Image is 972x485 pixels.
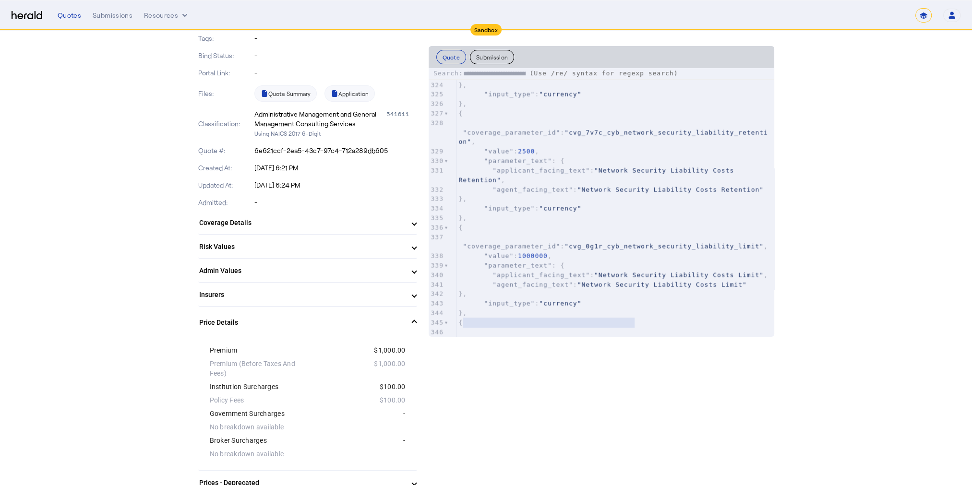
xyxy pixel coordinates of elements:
[429,147,444,156] div: 329
[459,167,739,184] span: : ,
[198,235,417,258] mat-expansion-panel-header: Risk Values
[492,281,573,288] span: "agent_facing_text"
[429,68,774,337] herald-code-block: quote
[429,99,444,109] div: 326
[210,422,406,432] div: No breakdown available
[518,148,535,155] span: 2500
[459,119,768,146] span: : ,
[308,359,406,378] div: $1,000.00
[470,24,502,35] div: Sandbox
[429,318,444,328] div: 345
[463,129,560,136] span: "coverage_parameter_id"
[210,449,406,459] div: No breakdown available
[484,252,514,260] span: "value"
[254,129,417,138] p: Using NAICS 2017 6-Digit
[429,223,444,233] div: 336
[429,185,444,195] div: 332
[93,11,132,20] div: Submissions
[429,251,444,261] div: 338
[254,68,417,78] p: -
[386,109,417,129] div: 541611
[459,129,768,146] span: "cvg_7v7c_cyb_network_security_liability_retention"
[199,266,405,276] mat-panel-title: Admin Values
[198,259,417,282] mat-expansion-panel-header: Admin Values
[198,307,417,338] mat-expansion-panel-header: Price Details
[199,218,405,228] mat-panel-title: Coverage Details
[429,156,444,166] div: 330
[436,50,467,64] button: Quote
[198,119,252,129] p: Classification:
[198,68,252,78] p: Portal Link:
[254,51,417,60] p: -
[308,345,406,355] div: $1,000.00
[492,186,573,193] span: "agent_facing_text"
[459,262,565,269] span: : {
[459,319,463,326] span: {
[308,409,406,418] div: -
[459,329,764,345] span: : ,
[254,85,317,102] a: Quote Summary
[254,34,417,43] p: -
[198,163,252,173] p: Created At:
[198,338,417,470] div: Price Details
[459,272,768,279] span: : ,
[492,272,590,279] span: "applicant_facing_text"
[429,213,444,223] div: 335
[429,81,444,90] div: 324
[594,272,764,279] span: "Network Security Liability Costs Limit"
[459,234,768,250] span: : ,
[429,289,444,299] div: 342
[459,281,747,288] span: :
[459,290,468,297] span: },
[198,283,417,306] mat-expansion-panel-header: Insurers
[254,109,384,129] div: Administrative Management and General Management Consulting Services
[429,280,444,290] div: 341
[577,186,764,193] span: "Network Security Liability Costs Retention"
[459,91,582,98] span: :
[459,300,582,307] span: :
[518,252,548,260] span: 1000000
[539,300,581,307] span: "currency"
[429,109,444,118] div: 327
[198,34,252,43] p: Tags:
[463,243,560,250] span: "coverage_parameter_id"
[210,436,308,445] div: Broker Surcharges
[459,167,739,184] span: "Network Security Liability Costs Retention"
[429,90,444,99] div: 325
[210,382,308,391] div: Institution Surcharges
[199,242,405,252] mat-panel-title: Risk Values
[210,345,308,355] div: Premium
[254,163,417,173] p: [DATE] 6:21 PM
[429,328,444,337] div: 346
[459,82,468,89] span: },
[12,11,42,20] img: Herald Logo
[324,85,375,102] a: Application
[198,89,252,98] p: Files:
[308,395,406,405] div: $100.00
[433,70,526,77] label: Search:
[459,100,468,107] span: },
[254,198,417,207] p: -
[210,395,308,405] div: Policy Fees
[198,211,417,234] mat-expansion-panel-header: Coverage Details
[199,318,405,328] mat-panel-title: Price Details
[459,110,463,117] span: {
[429,233,444,242] div: 337
[198,146,252,155] p: Quote #:
[198,51,252,60] p: Bind Status:
[308,382,406,391] div: $100.00
[429,299,444,308] div: 343
[210,409,308,418] div: Government Surcharges
[429,194,444,204] div: 333
[484,157,552,165] span: "parameter_text"
[308,436,406,445] div: -
[198,180,252,190] p: Updated At:
[58,11,81,20] div: Quotes
[539,205,581,212] span: "currency"
[484,205,535,212] span: "input_type"
[459,157,565,165] span: : {
[484,148,514,155] span: "value"
[198,198,252,207] p: Admitted:
[539,91,581,98] span: "currency"
[564,243,764,250] span: "cvg_0g1r_cyb_network_security_liability_limit"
